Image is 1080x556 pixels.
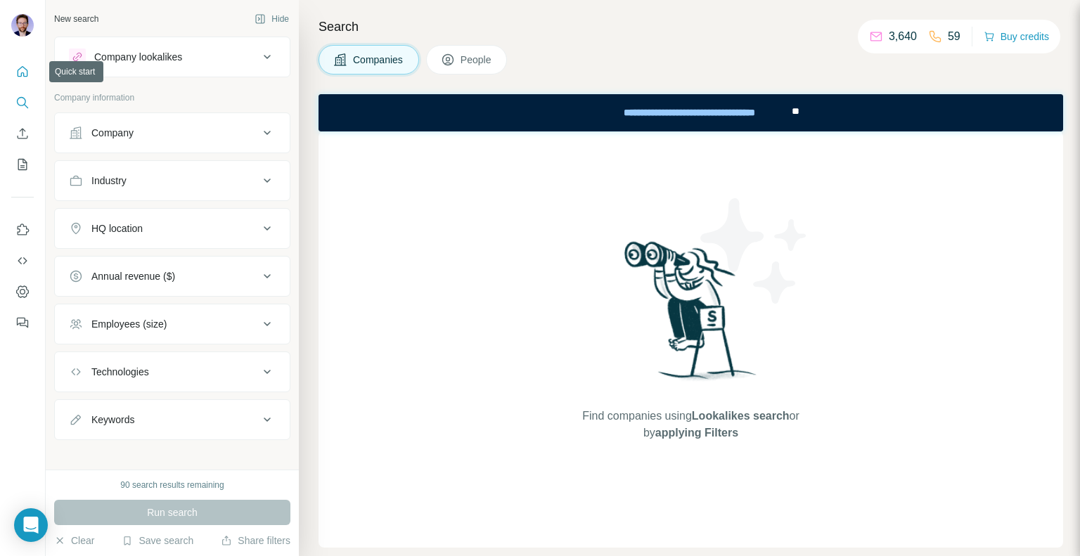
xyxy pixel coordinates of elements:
button: HQ location [55,212,290,245]
img: Surfe Illustration - Woman searching with binoculars [618,238,764,394]
div: Employees (size) [91,317,167,331]
div: Industry [91,174,127,188]
span: People [461,53,493,67]
button: Industry [55,164,290,198]
button: Quick start [11,59,34,84]
div: Annual revenue ($) [91,269,175,283]
span: Companies [353,53,404,67]
div: Company [91,126,134,140]
button: Clear [54,534,94,548]
button: My lists [11,152,34,177]
h4: Search [319,17,1063,37]
button: Technologies [55,355,290,389]
span: applying Filters [655,427,738,439]
div: Company lookalikes [94,50,182,64]
span: Find companies using or by [578,408,803,441]
button: Company [55,116,290,150]
button: Use Surfe API [11,248,34,273]
div: 90 search results remaining [120,479,224,491]
div: HQ location [91,221,143,235]
button: Enrich CSV [11,121,34,146]
div: Keywords [91,413,134,427]
p: 59 [948,28,960,45]
button: Feedback [11,310,34,335]
button: Dashboard [11,279,34,304]
div: New search [54,13,98,25]
span: Lookalikes search [692,410,790,422]
div: Open Intercom Messenger [14,508,48,542]
button: Company lookalikes [55,40,290,74]
button: Search [11,90,34,115]
button: Annual revenue ($) [55,259,290,293]
img: Surfe Illustration - Stars [691,188,818,314]
iframe: Banner [319,94,1063,131]
button: Save search [122,534,193,548]
button: Buy credits [984,27,1049,46]
img: Avatar [11,14,34,37]
p: Company information [54,91,290,104]
button: Hide [245,8,299,30]
div: Technologies [91,365,149,379]
button: Employees (size) [55,307,290,341]
button: Keywords [55,403,290,437]
p: 3,640 [889,28,917,45]
button: Use Surfe on LinkedIn [11,217,34,243]
button: Share filters [221,534,290,548]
